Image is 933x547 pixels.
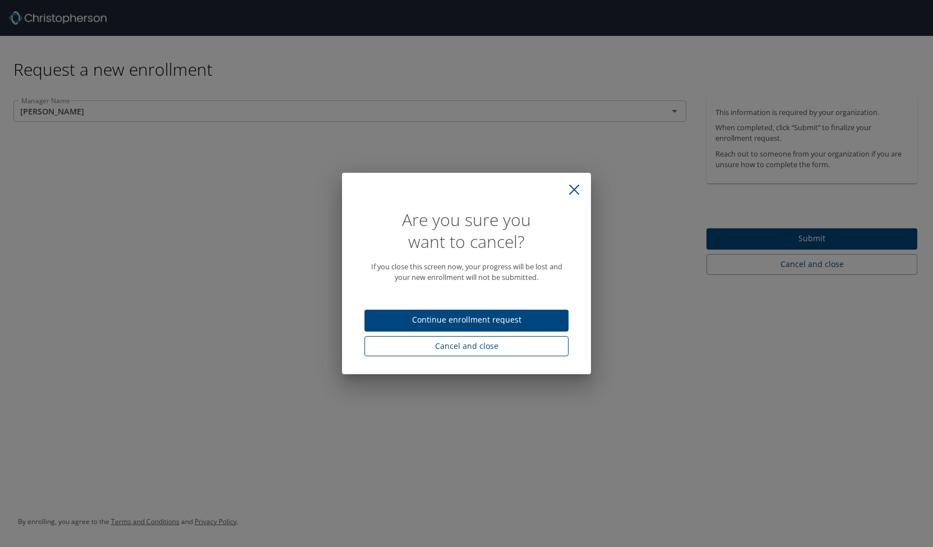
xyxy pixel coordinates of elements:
[373,339,560,353] span: Cancel and close
[364,261,569,283] p: If you close this screen now, your progress will be lost and your new enrollment will not be subm...
[562,177,586,202] button: close
[364,209,569,252] h1: Are you sure you want to cancel?
[364,310,569,332] button: Continue enrollment request
[373,313,560,327] span: Continue enrollment request
[364,336,569,357] button: Cancel and close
